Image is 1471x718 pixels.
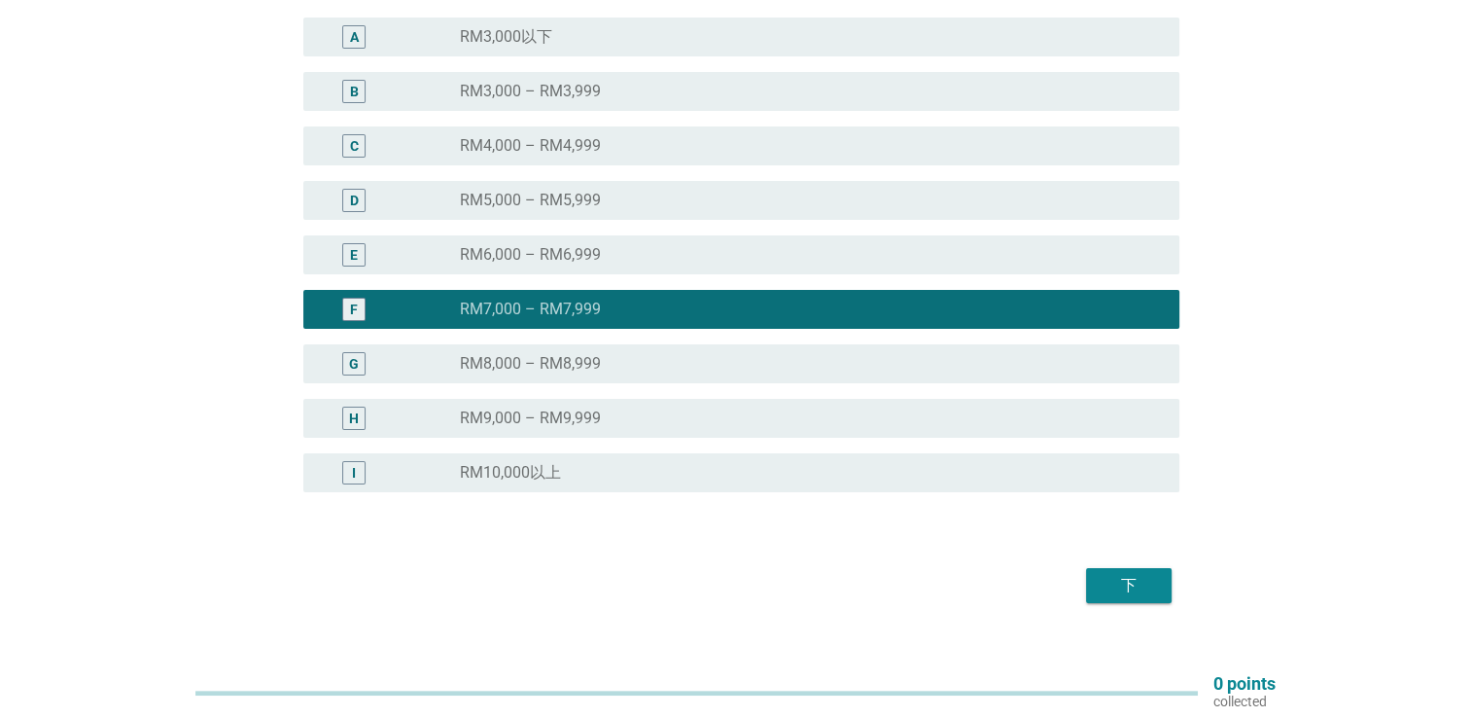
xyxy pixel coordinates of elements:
label: RM3,000以下 [460,27,552,47]
p: collected [1213,693,1276,710]
button: 下 [1086,568,1172,603]
div: G [349,354,359,375]
label: RM9,000 – RM9,999 [460,409,601,428]
div: A [350,27,359,48]
label: RM6,000 – RM6,999 [460,245,601,265]
label: RM3,000 – RM3,999 [460,82,601,101]
p: 0 points [1213,675,1276,693]
label: RM7,000 – RM7,999 [460,300,601,319]
div: I [352,463,356,484]
label: RM10,000以上 [460,463,561,483]
label: RM8,000 – RM8,999 [460,354,601,374]
div: 下 [1102,574,1156,597]
label: RM4,000 – RM4,999 [460,136,601,156]
div: H [349,409,359,429]
div: E [350,245,358,266]
div: D [350,191,359,211]
div: B [350,82,359,102]
div: C [350,136,359,157]
label: RM5,000 – RM5,999 [460,191,601,210]
div: F [350,300,358,320]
